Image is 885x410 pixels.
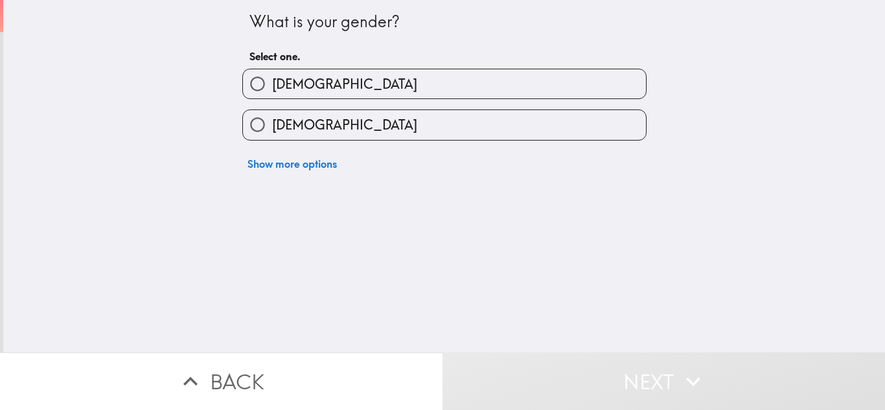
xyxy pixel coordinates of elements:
[272,116,417,134] span: [DEMOGRAPHIC_DATA]
[243,69,646,98] button: [DEMOGRAPHIC_DATA]
[243,110,646,139] button: [DEMOGRAPHIC_DATA]
[442,352,885,410] button: Next
[249,49,639,63] h6: Select one.
[249,11,639,33] div: What is your gender?
[272,75,417,93] span: [DEMOGRAPHIC_DATA]
[242,151,342,177] button: Show more options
